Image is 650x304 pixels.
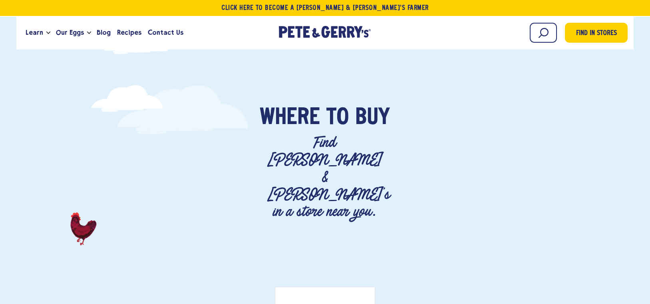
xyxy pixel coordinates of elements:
span: Our Eggs [56,28,84,38]
span: Contact Us [148,28,183,38]
a: Contact Us [145,22,187,43]
a: Blog [93,22,114,43]
button: Open the dropdown menu for Learn [46,32,50,34]
a: Find in Stores [565,23,628,43]
a: Recipes [114,22,145,43]
span: Learn [26,28,43,38]
button: Open the dropdown menu for Our Eggs [87,32,91,34]
span: Buy [355,106,390,130]
span: Find in Stores [576,28,617,39]
span: Where [260,106,320,130]
a: Our Eggs [53,22,87,43]
p: Find [PERSON_NAME] & [PERSON_NAME]'s in a store near you. [267,134,382,220]
input: Search [530,23,557,43]
span: Recipes [117,28,141,38]
span: Blog [97,28,111,38]
span: To [326,106,349,130]
a: Learn [22,22,46,43]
